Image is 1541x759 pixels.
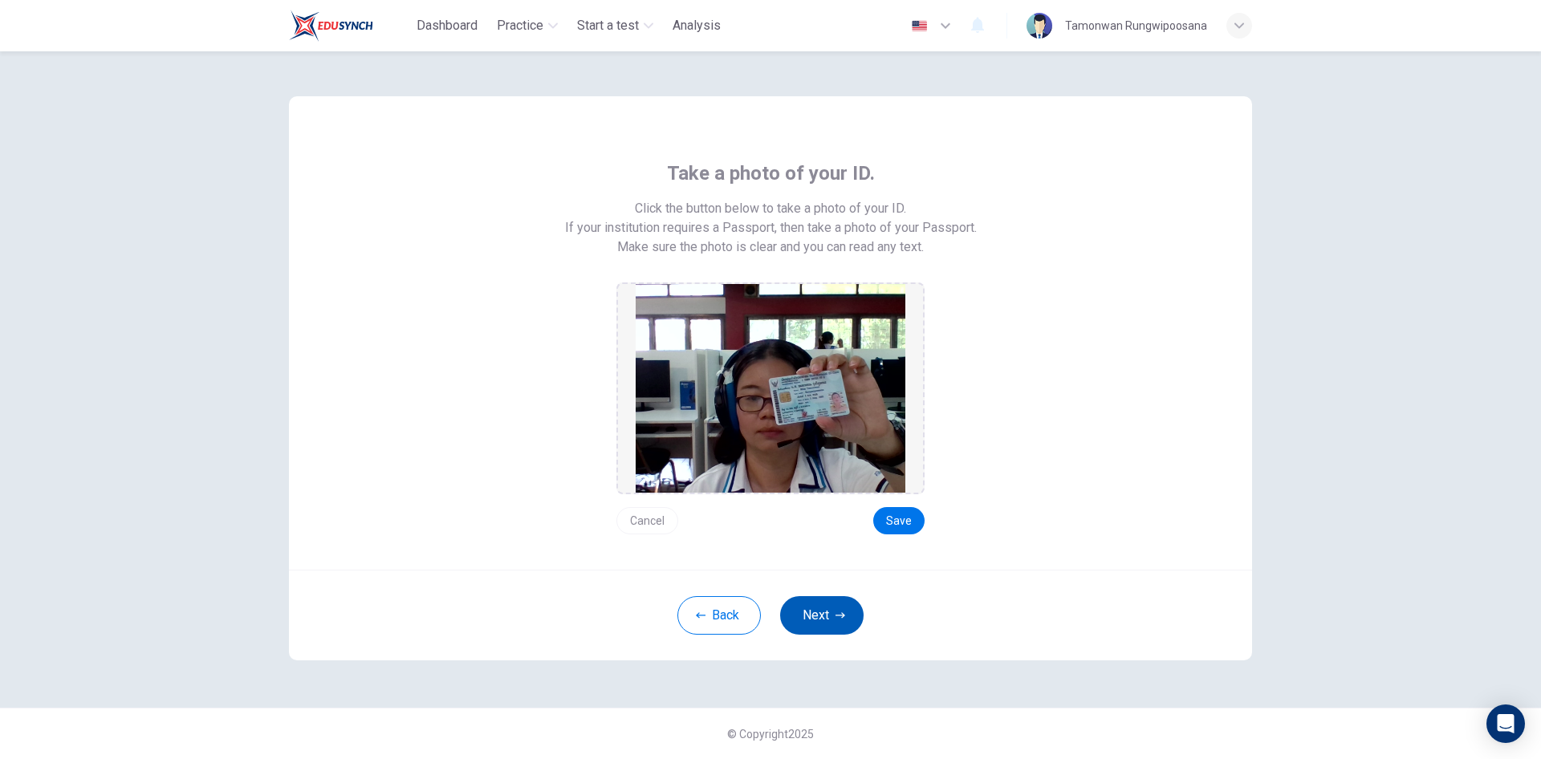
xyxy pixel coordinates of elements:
[410,11,484,40] button: Dashboard
[565,199,977,237] span: Click the button below to take a photo of your ID. If your institution requires a Passport, then ...
[1065,16,1207,35] div: Tamonwan Rungwipoosana
[497,16,543,35] span: Practice
[289,10,373,42] img: Train Test logo
[1027,13,1052,39] img: Profile picture
[873,507,925,534] button: Save
[490,11,564,40] button: Practice
[616,507,678,534] button: Cancel
[780,596,864,635] button: Next
[727,728,814,741] span: © Copyright 2025
[666,11,727,40] button: Analysis
[289,10,410,42] a: Train Test logo
[1486,704,1525,743] div: Open Intercom Messenger
[577,16,639,35] span: Start a test
[617,237,924,257] span: Make sure the photo is clear and you can read any text.
[417,16,478,35] span: Dashboard
[673,16,721,35] span: Analysis
[571,11,660,40] button: Start a test
[636,284,905,493] img: preview screemshot
[667,160,875,186] span: Take a photo of your ID.
[677,596,761,635] button: Back
[909,20,929,32] img: en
